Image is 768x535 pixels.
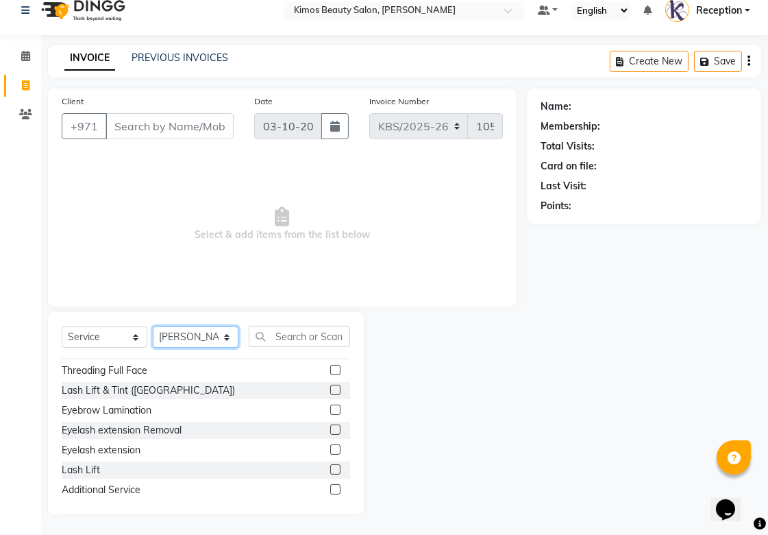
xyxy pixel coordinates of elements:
[541,199,571,213] div: Points:
[541,119,600,134] div: Membership:
[62,156,503,293] span: Select & add items from the list below
[541,99,571,114] div: Name:
[62,423,182,438] div: Eyelash extension Removal
[541,179,586,193] div: Last Visit:
[541,139,595,154] div: Total Visits:
[62,443,140,457] div: Eyelash extension
[132,51,228,64] a: PREVIOUS INVOICES
[62,463,100,477] div: Lash Lift
[62,113,107,139] button: +971
[249,326,350,347] input: Search or Scan
[106,113,234,139] input: Search by Name/Mobile/Email/Code
[62,403,151,418] div: Eyebrow Lamination
[541,159,597,174] div: Card on file:
[62,95,84,108] label: Client
[62,383,235,398] div: Lash Lift & Tint ([GEOGRAPHIC_DATA])
[610,51,689,72] button: Create New
[696,3,742,18] span: Reception
[694,51,742,72] button: Save
[710,480,754,521] iframe: chat widget
[369,95,429,108] label: Invoice Number
[64,46,115,71] a: INVOICE
[62,483,140,497] div: Additional Service
[254,95,273,108] label: Date
[62,364,147,378] div: Threading Full Face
